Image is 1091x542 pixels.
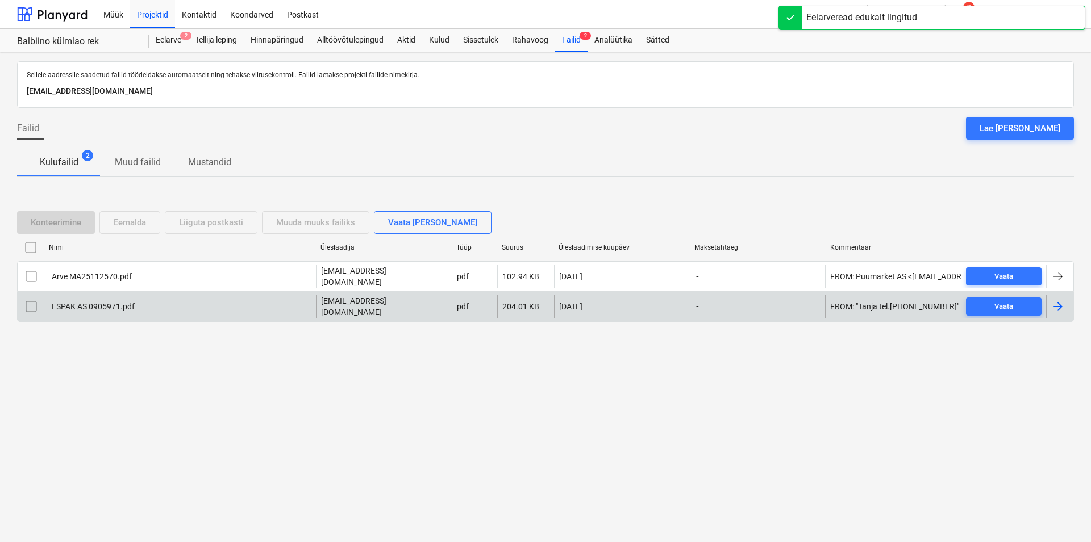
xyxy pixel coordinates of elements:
div: Eelarveread edukalt lingitud [806,11,917,24]
div: Eelarve [149,29,188,52]
div: Nimi [49,243,311,251]
div: Balbiino külmlao rek [17,36,135,48]
a: Failid2 [555,29,588,52]
button: Vaata [966,267,1042,285]
div: Vaata [994,300,1013,313]
div: Vaata [PERSON_NAME] [388,215,477,230]
div: ESPAK AS 0905971.pdf [50,302,135,311]
a: Rahavoog [505,29,555,52]
div: 102.94 KB [502,272,539,281]
p: Mustandid [188,156,231,169]
iframe: Chat Widget [1034,488,1091,542]
span: Failid [17,121,39,135]
button: Vaata [966,297,1042,316]
p: Kulufailid [40,156,78,169]
a: Sätted [639,29,676,52]
div: pdf [457,302,469,311]
div: Tüüp [456,243,493,251]
div: Failid [555,29,588,52]
div: [DATE] [559,272,582,281]
a: Analüütika [588,29,639,52]
div: Lae [PERSON_NAME] [980,121,1060,136]
div: pdf [457,272,469,281]
a: Aktid [390,29,422,52]
button: Lae [PERSON_NAME] [966,117,1074,140]
span: - [695,301,700,312]
p: [EMAIL_ADDRESS][DOMAIN_NAME] [321,295,447,318]
a: Hinnapäringud [244,29,310,52]
a: Tellija leping [188,29,244,52]
div: Maksetähtaeg [694,243,821,251]
a: Kulud [422,29,456,52]
div: Arve MA25112570.pdf [50,272,132,281]
div: 204.01 KB [502,302,539,311]
div: Suurus [502,243,549,251]
span: 2 [180,32,191,40]
span: - [695,271,700,282]
p: [EMAIL_ADDRESS][DOMAIN_NAME] [27,85,1064,98]
p: Sellele aadressile saadetud failid töödeldakse automaatselt ning tehakse viirusekontroll. Failid ... [27,71,1064,80]
span: 2 [580,32,591,40]
p: [EMAIL_ADDRESS][DOMAIN_NAME] [321,265,447,288]
a: Alltöövõtulepingud [310,29,390,52]
div: Üleslaadimise kuupäev [559,243,685,251]
span: 2 [82,150,93,161]
div: Vaata [994,270,1013,283]
a: Sissetulek [456,29,505,52]
a: Eelarve2 [149,29,188,52]
div: Kommentaar [830,243,957,251]
p: Muud failid [115,156,161,169]
div: [DATE] [559,302,582,311]
div: Üleslaadija [320,243,447,251]
button: Vaata [PERSON_NAME] [374,211,492,234]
